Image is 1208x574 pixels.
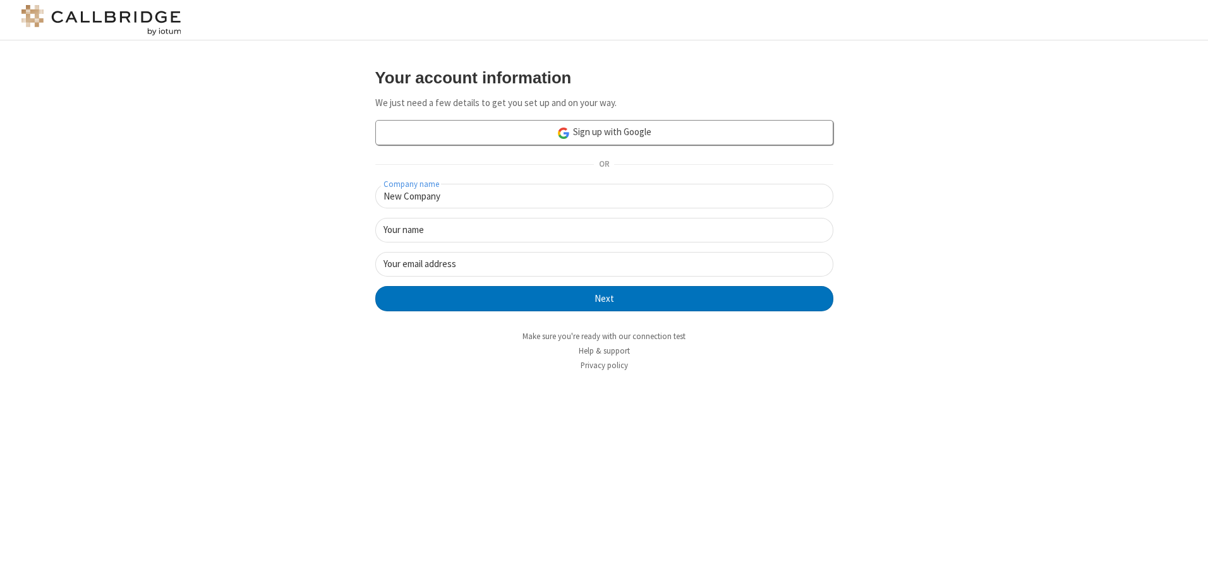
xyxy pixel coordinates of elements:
a: Privacy policy [581,360,628,371]
img: logo@2x.png [19,5,183,35]
img: google-icon.png [557,126,571,140]
a: Help & support [579,345,630,356]
a: Sign up with Google [375,120,833,145]
input: Your name [375,218,833,242]
p: We just need a few details to get you set up and on your way. [375,96,833,111]
input: Company name [375,184,833,208]
input: Your email address [375,252,833,277]
button: Next [375,286,833,311]
span: OR [594,156,614,174]
a: Make sure you're ready with our connection test [522,331,686,342]
h3: Your account information [375,69,833,87]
